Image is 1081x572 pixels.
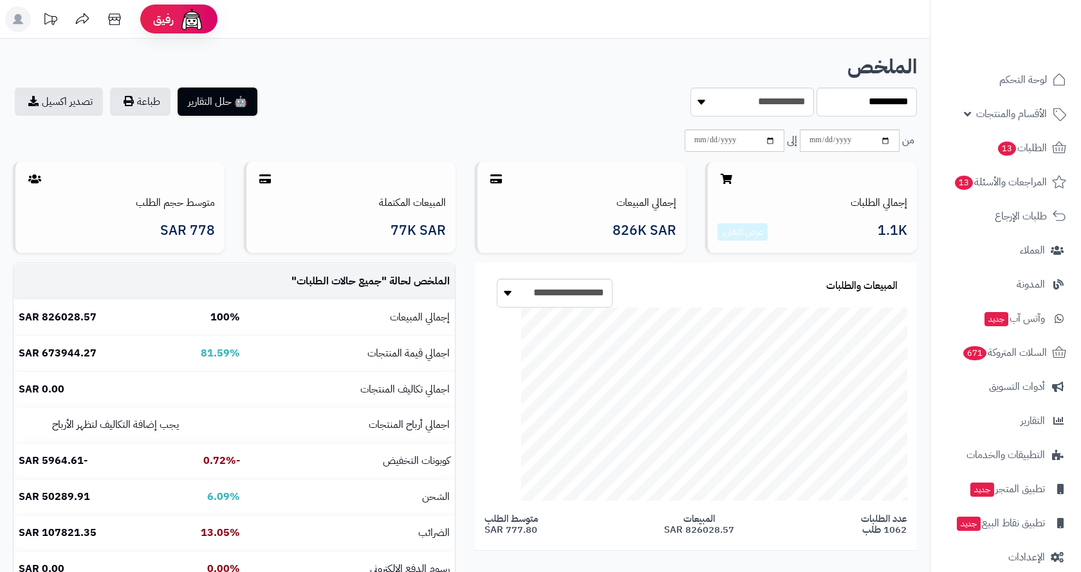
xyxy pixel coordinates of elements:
[878,223,907,241] span: 1.1K
[938,235,1073,266] a: العملاء
[19,309,97,325] b: 826028.57 SAR
[136,195,215,210] a: متوسط حجم الطلب
[956,514,1045,532] span: تطبيق نقاط البيع
[938,133,1073,163] a: الطلبات13
[999,71,1047,89] span: لوحة التحكم
[153,12,174,27] span: رفيق
[19,453,88,468] b: -5964.61 SAR
[938,405,1073,436] a: التقارير
[52,417,179,432] small: يجب إضافة التكاليف لتظهر الأرباح
[954,173,1047,191] span: المراجعات والأسئلة
[34,6,66,35] a: تحديثات المنصة
[201,346,240,361] b: 81.59%
[938,439,1073,470] a: التطبيقات والخدمات
[938,371,1073,402] a: أدوات التسويق
[391,223,446,238] span: 77K SAR
[110,88,171,116] button: طباعة
[1021,412,1045,430] span: التقارير
[938,337,1073,368] a: السلات المتروكة671
[245,443,454,479] td: كوبونات التخفيض
[984,312,1008,326] span: جديد
[966,446,1045,464] span: التطبيقات والخدمات
[955,176,973,190] span: 13
[938,64,1073,95] a: لوحة التحكم
[245,372,454,407] td: اجمالي تكاليف المنتجات
[15,88,103,116] a: تصدير اكسيل
[19,346,97,361] b: 673944.27 SAR
[19,525,97,540] b: 107821.35 SAR
[245,336,454,371] td: اجمالي قيمة المنتجات
[989,378,1045,396] span: أدوات التسويق
[938,167,1073,198] a: المراجعات والأسئلة13
[664,513,734,535] span: المبيعات 826028.57 SAR
[201,525,240,540] b: 13.05%
[616,195,676,210] a: إجمالي المبيعات
[826,281,898,292] h3: المبيعات والطلبات
[1008,548,1045,566] span: الإعدادات
[983,309,1045,328] span: وآتس آب
[938,508,1073,539] a: تطبيق نقاط البيعجديد
[938,269,1073,300] a: المدونة
[938,474,1073,504] a: تطبيق المتجرجديد
[245,264,454,299] td: الملخص لحالة " "
[178,88,257,116] button: 🤖 حلل التقارير
[963,346,986,360] span: 671
[861,513,907,535] span: عدد الطلبات 1062 طلب
[902,133,914,148] span: من
[245,300,454,335] td: إجمالي المبيعات
[847,51,917,82] b: الملخص
[160,223,215,238] span: 778 SAR
[245,515,454,551] td: الضرائب
[179,6,205,32] img: ai-face.png
[379,195,446,210] a: المبيعات المكتملة
[993,35,1069,62] img: logo-2.png
[203,453,240,468] b: -0.72%
[995,207,1047,225] span: طلبات الإرجاع
[787,133,797,148] span: إلى
[613,223,676,238] span: 826K SAR
[210,309,240,325] b: 100%
[998,142,1016,156] span: 13
[976,105,1047,123] span: الأقسام والمنتجات
[722,225,763,239] a: عرض التقارير
[245,479,454,515] td: الشحن
[997,139,1047,157] span: الطلبات
[1017,275,1045,293] span: المدونة
[938,201,1073,232] a: طلبات الإرجاع
[485,513,538,535] span: متوسط الطلب 777.80 SAR
[19,382,64,397] b: 0.00 SAR
[970,483,994,497] span: جديد
[938,303,1073,334] a: وآتس آبجديد
[851,195,907,210] a: إجمالي الطلبات
[245,407,454,443] td: اجمالي أرباح المنتجات
[962,344,1047,362] span: السلات المتروكة
[1020,241,1045,259] span: العملاء
[969,480,1045,498] span: تطبيق المتجر
[19,489,90,504] b: 50289.91 SAR
[207,489,240,504] b: 6.09%
[957,517,981,531] span: جديد
[297,273,382,289] span: جميع حالات الطلبات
